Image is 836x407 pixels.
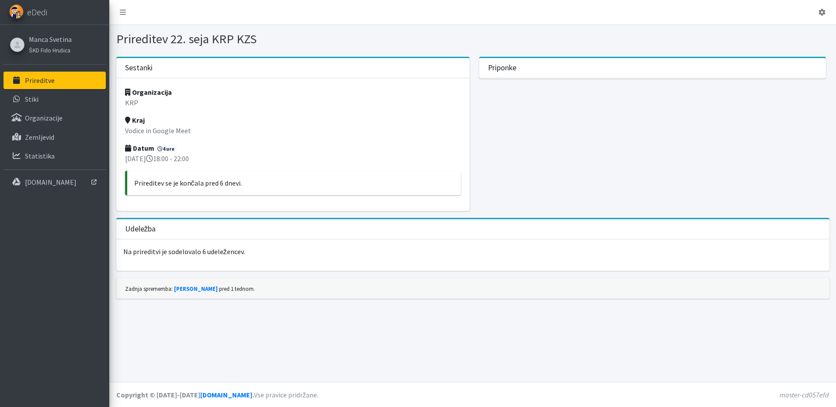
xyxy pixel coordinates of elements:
a: Statistika [3,147,106,165]
a: Zemljevid [3,128,106,146]
p: Statistika [25,152,55,160]
p: Zemljevid [25,133,54,141]
em: master-cd057efd [780,390,829,399]
strong: Organizacija [125,88,172,97]
strong: Kraj [125,116,145,124]
small: ŠKD Fido Hrušica [29,47,70,54]
a: [PERSON_NAME] [174,285,218,292]
p: Vodice in Google Meet [125,125,461,136]
p: KRP [125,97,461,108]
p: Prireditev se je končala pred 6 dnevi. [134,178,454,188]
img: eDedi [9,4,24,19]
h3: Sestanki [125,63,153,72]
a: ŠKD Fido Hrušica [29,45,72,55]
a: [DOMAIN_NAME] [3,173,106,191]
a: [DOMAIN_NAME] [200,390,252,399]
p: Stiki [25,95,38,103]
strong: Copyright © [DATE]-[DATE] . [116,390,254,399]
span: 4 ure [156,145,177,153]
a: Organizacije [3,109,106,127]
a: Manca Svetina [29,34,72,45]
h3: Priponke [488,63,516,72]
a: Stiki [3,90,106,108]
p: Prireditve [25,76,55,85]
h3: Udeležba [125,224,156,234]
p: Na prireditvi je sodelovalo 6 udeležencev. [116,239,829,264]
footer: Vse pravice pridržane. [109,382,836,407]
p: [DATE] 18:00 - 22:00 [125,153,461,164]
p: Organizacije [25,114,63,122]
a: Prireditve [3,72,106,89]
strong: Datum [125,144,154,152]
small: Zadnja sprememba: pred 1 tednom. [125,285,255,292]
p: [DOMAIN_NAME] [25,178,77,186]
span: eDedi [27,6,47,19]
h1: Prireditev 22. seja KRP KZS [116,31,470,47]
